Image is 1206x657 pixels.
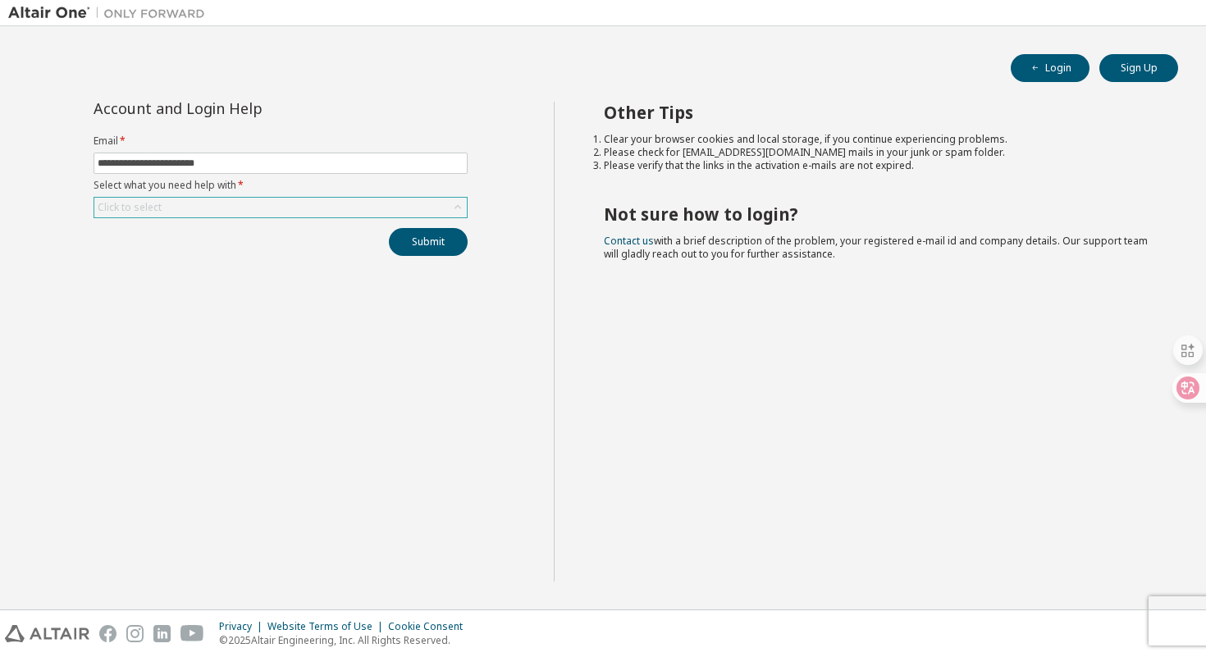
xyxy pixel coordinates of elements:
[604,133,1149,146] li: Clear your browser cookies and local storage, if you continue experiencing problems.
[219,633,473,647] p: © 2025 Altair Engineering, Inc. All Rights Reserved.
[94,135,468,148] label: Email
[1011,54,1090,82] button: Login
[604,146,1149,159] li: Please check for [EMAIL_ADDRESS][DOMAIN_NAME] mails in your junk or spam folder.
[180,625,204,642] img: youtube.svg
[98,201,162,214] div: Click to select
[5,625,89,642] img: altair_logo.svg
[153,625,171,642] img: linkedin.svg
[604,159,1149,172] li: Please verify that the links in the activation e-mails are not expired.
[94,102,393,115] div: Account and Login Help
[388,620,473,633] div: Cookie Consent
[389,228,468,256] button: Submit
[604,102,1149,123] h2: Other Tips
[604,234,654,248] a: Contact us
[604,234,1148,261] span: with a brief description of the problem, your registered e-mail id and company details. Our suppo...
[604,203,1149,225] h2: Not sure how to login?
[8,5,213,21] img: Altair One
[219,620,267,633] div: Privacy
[126,625,144,642] img: instagram.svg
[94,198,467,217] div: Click to select
[94,179,468,192] label: Select what you need help with
[267,620,388,633] div: Website Terms of Use
[1099,54,1178,82] button: Sign Up
[99,625,116,642] img: facebook.svg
